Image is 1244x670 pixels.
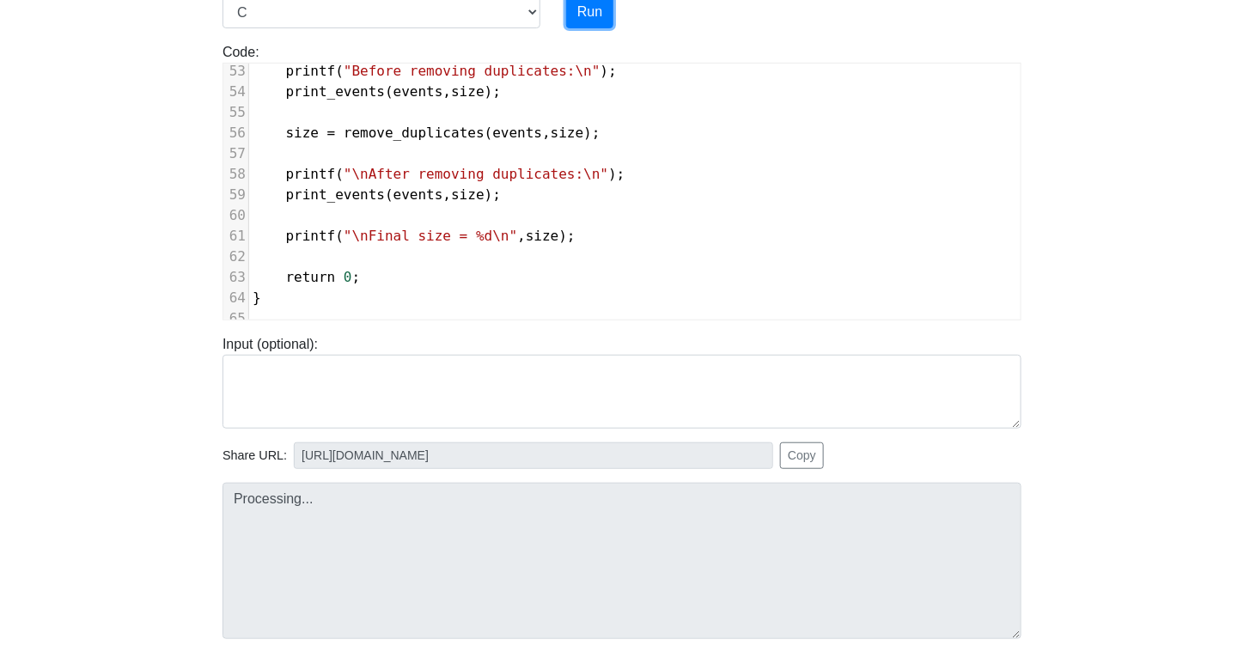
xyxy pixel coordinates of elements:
[253,166,625,182] span: ( );
[393,186,443,203] span: events
[223,226,248,247] div: 61
[327,125,336,141] span: =
[223,247,248,267] div: 62
[286,269,336,285] span: return
[223,123,248,143] div: 56
[492,125,542,141] span: events
[344,166,608,182] span: "\nAfter removing duplicates:\n"
[210,42,1034,320] div: Code:
[223,447,287,466] span: Share URL:
[294,442,773,469] input: No share available yet
[451,186,485,203] span: size
[286,63,336,79] span: printf
[253,228,576,244] span: ( , );
[223,82,248,102] div: 54
[253,125,601,141] span: ( , );
[393,83,443,100] span: events
[253,269,360,285] span: ;
[223,205,248,226] div: 60
[286,83,386,100] span: print_events
[223,267,248,288] div: 63
[223,61,248,82] div: 53
[253,289,261,306] span: }
[551,125,584,141] span: size
[344,269,352,285] span: 0
[253,186,501,203] span: ( , );
[344,228,517,244] span: "\nFinal size = %d\n"
[253,83,501,100] span: ( , );
[344,63,601,79] span: "Before removing duplicates:\n"
[223,308,248,329] div: 65
[286,186,386,203] span: print_events
[223,102,248,123] div: 55
[223,185,248,205] div: 59
[451,83,485,100] span: size
[286,125,320,141] span: size
[780,442,824,469] button: Copy
[286,228,336,244] span: printf
[223,143,248,164] div: 57
[344,125,485,141] span: remove_duplicates
[253,63,617,79] span: ( );
[223,288,248,308] div: 64
[286,166,336,182] span: printf
[210,334,1034,429] div: Input (optional):
[526,228,559,244] span: size
[223,164,248,185] div: 58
